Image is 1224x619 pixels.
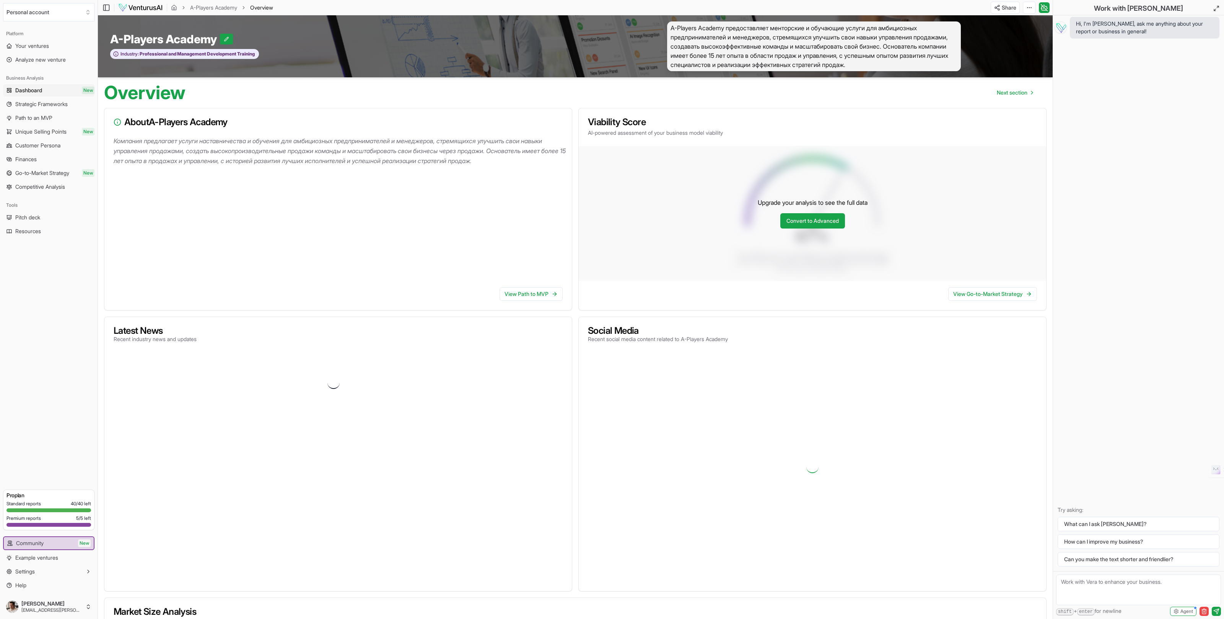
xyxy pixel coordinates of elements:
[3,126,94,138] a: Unique Selling PointsNew
[114,607,1037,616] h3: Market Size Analysis
[21,600,82,607] span: [PERSON_NAME]
[190,4,237,11] a: A-Players Academy
[588,129,1037,137] p: AI-powered assessment of your business model viability
[3,112,94,124] a: Path to an MVP
[1058,506,1219,514] p: Try asking:
[3,28,94,40] div: Platform
[1094,3,1183,14] h2: Work with [PERSON_NAME]
[3,211,94,224] a: Pitch deck
[110,32,220,46] span: A-Players Academy
[82,128,94,136] span: New
[114,118,563,127] h3: About A-Players Academy
[1076,20,1213,35] span: Hi, I'm [PERSON_NAME], ask me anything about your report or business in general!
[118,3,163,12] img: logo
[15,128,67,136] span: Unique Selling Points
[114,136,566,166] p: Компания предлагает услуги наставничества и обучения для амбициозных предпринимателей и менеджеро...
[15,183,65,191] span: Competitive Analysis
[991,2,1020,14] button: Share
[588,118,1037,127] h3: Viability Score
[120,51,139,57] span: Industry:
[15,100,68,108] span: Strategic Frameworks
[3,3,94,21] button: Select an organization
[250,4,273,11] span: Overview
[15,581,26,589] span: Help
[1002,4,1016,11] span: Share
[3,565,94,578] button: Settings
[7,492,91,499] h3: Pro plan
[16,539,44,547] span: Community
[991,85,1039,100] nav: pagination
[588,335,728,343] p: Recent social media content related to A-Players Academy
[948,287,1037,301] a: View Go-to-Market Strategy
[3,225,94,237] a: Resources
[110,49,259,59] button: Industry:Professional and Management Development Training
[1170,607,1196,616] button: Agent
[3,98,94,110] a: Strategic Frameworks
[3,153,94,165] a: Finances
[71,501,91,507] span: 40 / 40 left
[3,40,94,52] a: Your ventures
[15,169,69,177] span: Go-to-Market Strategy
[3,139,94,152] a: Customer Persona
[1058,534,1219,549] button: How can I improve my business?
[139,51,255,57] span: Professional and Management Development Training
[1055,21,1067,34] img: Vera
[3,552,94,564] a: Example ventures
[3,54,94,66] a: Analyze new venture
[15,42,49,50] span: Your ventures
[76,515,91,521] span: 5 / 5 left
[78,539,91,547] span: New
[6,601,18,613] img: ACg8ocLOm3WdhIUzM-Wl15325-naQqJYpsPuAvhpLYHO4-Ab7_mEsGG0=s96-c
[82,169,94,177] span: New
[3,72,94,84] div: Business Analysis
[104,83,186,102] h1: Overview
[15,155,37,163] span: Finances
[3,181,94,193] a: Competitive Analysis
[3,84,94,96] a: DashboardNew
[3,579,94,591] a: Help
[7,501,41,507] span: Standard reports
[15,87,42,94] span: Dashboard
[82,87,94,94] span: New
[15,214,40,221] span: Pitch deck
[780,213,845,229] a: Convert to Advanced
[991,85,1039,100] a: Go to next page
[15,227,41,235] span: Resources
[1058,517,1219,531] button: What can I ask [PERSON_NAME]?
[1180,608,1193,614] span: Agent
[3,167,94,179] a: Go-to-Market StrategyNew
[1058,552,1219,567] button: Can you make the text shorter and friendlier?
[3,199,94,211] div: Tools
[588,326,728,335] h3: Social Media
[15,114,52,122] span: Path to an MVP
[114,335,197,343] p: Recent industry news and updates
[21,607,82,613] span: [EMAIL_ADDRESS][PERSON_NAME][DOMAIN_NAME]
[667,21,961,71] span: A-Players Academy предоставляет менторские и обучающие услуги для амбициозных предпринимателей и ...
[1077,608,1095,616] kbd: enter
[758,198,868,207] p: Upgrade your analysis to see the full data
[114,326,197,335] h3: Latest News
[15,568,35,575] span: Settings
[1056,607,1121,616] span: + for newline
[3,598,94,616] button: [PERSON_NAME][EMAIL_ADDRESS][PERSON_NAME][DOMAIN_NAME]
[15,56,66,64] span: Analyze new venture
[500,287,563,301] a: View Path to MVP
[7,515,41,521] span: Premium reports
[171,4,273,11] nav: breadcrumb
[15,142,60,149] span: Customer Persona
[997,89,1027,96] span: Next section
[15,554,58,562] span: Example ventures
[4,537,94,549] a: CommunityNew
[1056,608,1074,616] kbd: shift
